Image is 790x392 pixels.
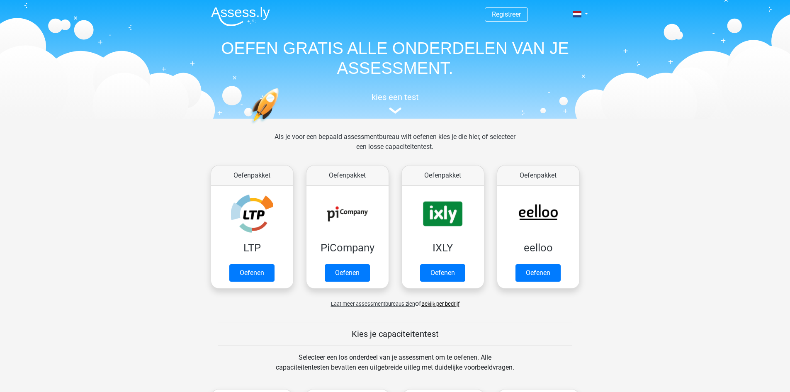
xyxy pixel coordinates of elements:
[389,107,401,114] img: assessment
[492,10,521,18] a: Registreer
[268,132,522,162] div: Als je voor een bepaald assessmentbureau wilt oefenen kies je die hier, of selecteer een losse ca...
[515,264,561,282] a: Oefenen
[204,92,586,114] a: kies een test
[218,329,572,339] h5: Kies je capaciteitentest
[211,7,270,26] img: Assessly
[204,38,586,78] h1: OEFEN GRATIS ALLE ONDERDELEN VAN JE ASSESSMENT.
[325,264,370,282] a: Oefenen
[204,292,586,309] div: of
[229,264,275,282] a: Oefenen
[421,301,459,307] a: Bekijk per bedrijf
[250,88,311,163] img: oefenen
[204,92,586,102] h5: kies een test
[268,353,522,382] div: Selecteer een los onderdeel van je assessment om te oefenen. Alle capaciteitentesten bevatten een...
[331,301,415,307] span: Laat meer assessmentbureaus zien
[420,264,465,282] a: Oefenen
